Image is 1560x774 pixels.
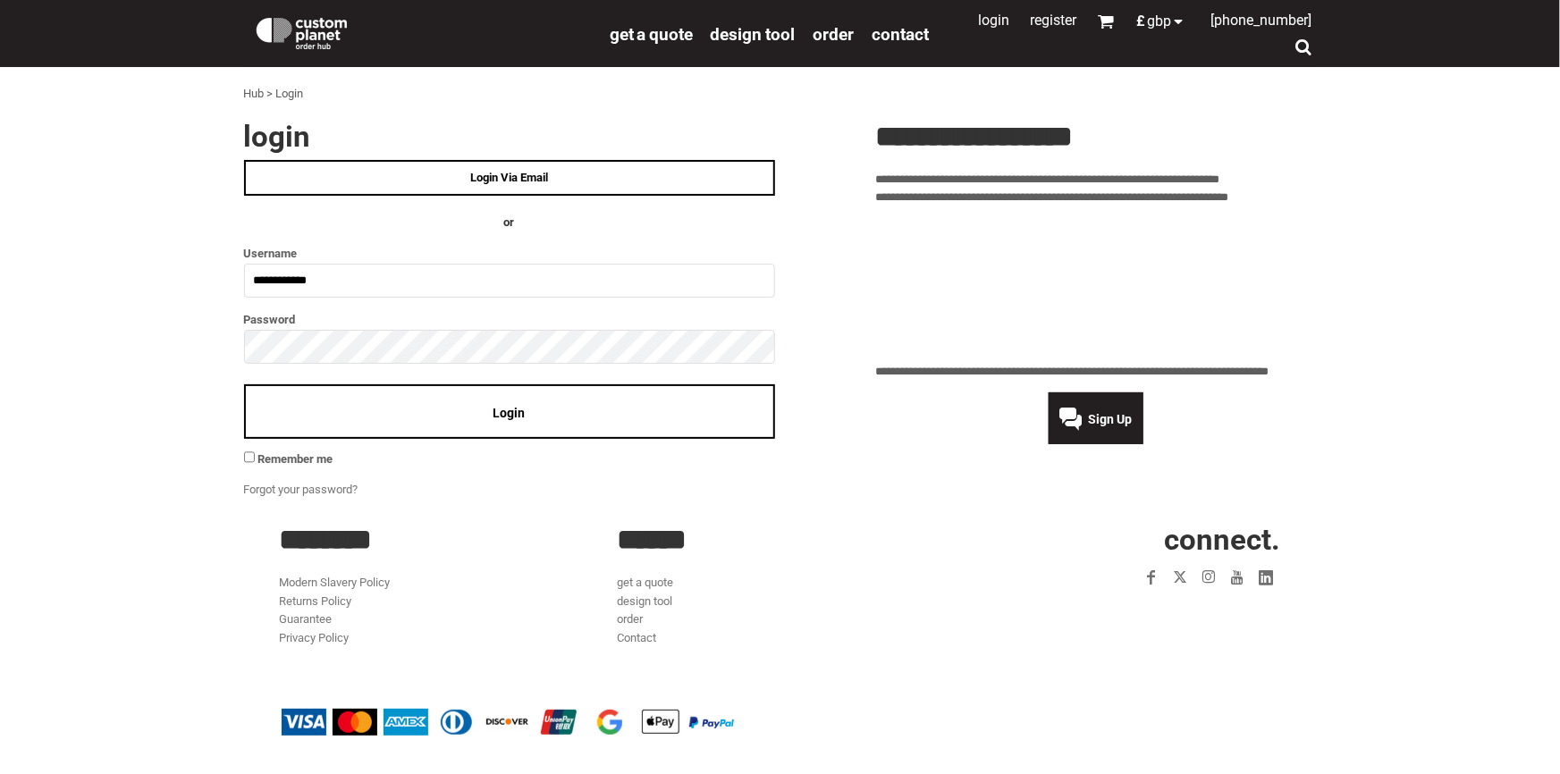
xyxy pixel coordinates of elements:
[611,24,693,45] span: get a quote
[587,709,632,736] img: Google Pay
[282,709,326,736] img: Visa
[617,631,656,644] a: Contact
[280,594,352,608] a: Returns Policy
[617,612,643,626] a: order
[244,160,775,196] a: Login Via Email
[244,243,775,264] label: Username
[333,709,377,736] img: Mastercard
[1033,602,1280,624] iframe: Customer reviews powered by Trustpilot
[267,85,274,104] div: >
[434,709,479,736] img: Diners Club
[638,709,683,736] img: Apple Pay
[872,23,929,44] a: Contact
[711,23,795,44] a: design tool
[244,451,256,463] input: Remember me
[872,24,929,45] span: Contact
[244,87,265,100] a: Hub
[280,612,333,626] a: Guarantee
[1148,14,1172,29] span: GBP
[276,85,304,104] div: Login
[611,23,693,44] a: get a quote
[470,171,548,184] span: Login Via Email
[813,24,854,45] span: order
[244,122,775,151] h2: Login
[954,525,1280,554] h2: CONNECT.
[485,709,530,736] img: Discover
[244,214,775,232] h4: OR
[689,717,734,728] img: PayPal
[493,406,526,420] span: Login
[813,23,854,44] a: order
[979,12,1010,29] a: Login
[1211,12,1312,29] span: [PHONE_NUMBER]
[280,576,391,589] a: Modern Slavery Policy
[1031,12,1077,29] a: Register
[253,13,350,49] img: Custom Planet
[280,631,350,644] a: Privacy Policy
[257,452,333,466] span: Remember me
[244,309,775,330] label: Password
[617,594,672,608] a: design tool
[1137,14,1148,29] span: £
[244,483,358,496] a: Forgot your password?
[244,4,602,58] a: Custom Planet
[617,576,673,589] a: get a quote
[711,24,795,45] span: design tool
[536,709,581,736] img: China UnionPay
[384,709,428,736] img: American Express
[1089,412,1133,426] span: Sign Up
[876,218,1317,352] iframe: Customer reviews powered by Trustpilot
